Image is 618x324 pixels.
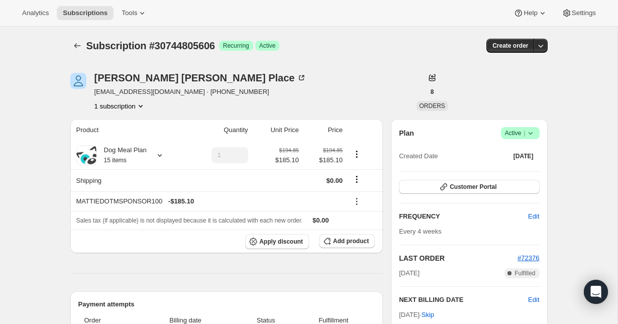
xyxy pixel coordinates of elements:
span: Edit [528,211,539,222]
button: Skip [416,307,440,323]
button: Edit [522,208,545,225]
h2: Payment attempts [78,299,375,309]
th: Unit Price [251,119,302,141]
img: product img [76,146,96,164]
h2: NEXT BILLING DATE [399,295,528,305]
span: Created Date [399,151,438,161]
span: $0.00 [313,217,329,224]
button: Add product [319,234,375,248]
small: $194.85 [323,147,343,153]
button: Product actions [94,101,146,111]
button: [DATE] [507,149,540,163]
span: Customer Portal [450,183,496,191]
span: | [524,129,525,137]
span: Subscription #30744805606 [86,40,215,51]
span: Apply discount [259,238,303,246]
span: $185.10 [305,155,343,165]
span: Recurring [223,42,249,50]
button: Create order [486,39,534,53]
span: Tools [122,9,137,17]
span: Denise Angus - Mattie's Place [70,73,86,89]
span: - $185.10 [168,196,194,206]
button: Settings [556,6,602,20]
span: [DATE] [399,268,420,278]
span: [EMAIL_ADDRESS][DOMAIN_NAME] · [PHONE_NUMBER] [94,87,307,97]
span: $0.00 [327,177,343,184]
div: Dog Meal Plan [96,145,147,165]
th: Quantity [188,119,251,141]
th: Price [302,119,346,141]
span: Create order [492,42,528,50]
span: $185.10 [275,155,299,165]
button: Edit [528,295,539,305]
span: Settings [572,9,596,17]
h2: Plan [399,128,414,138]
span: Active [259,42,276,50]
div: [PERSON_NAME] [PERSON_NAME] Place [94,73,307,83]
span: Fulfilled [514,269,535,277]
span: Every 4 weeks [399,228,442,235]
span: Add product [333,237,369,245]
button: Subscriptions [57,6,114,20]
span: Help [524,9,537,17]
button: Analytics [16,6,55,20]
button: Help [507,6,553,20]
small: $194.85 [279,147,299,153]
a: #72376 [518,254,539,262]
button: 8 [425,85,440,99]
button: Shipping actions [349,174,365,185]
button: Subscriptions [70,39,84,53]
span: Sales tax (if applicable) is not displayed because it is calculated with each new order. [76,217,303,224]
h2: LAST ORDER [399,253,518,263]
button: #72376 [518,253,539,263]
button: Customer Portal [399,180,539,194]
div: Open Intercom Messenger [584,280,608,304]
span: Analytics [22,9,49,17]
span: Skip [422,310,434,320]
th: Product [70,119,188,141]
span: ORDERS [420,102,445,110]
span: [DATE] [513,152,534,160]
button: Tools [116,6,153,20]
span: Subscriptions [63,9,108,17]
div: MATTIEDOTMSPONSOR100 [76,196,343,206]
button: Product actions [349,149,365,160]
span: Active [505,128,536,138]
th: Shipping [70,169,188,191]
button: Apply discount [245,234,309,249]
span: 8 [431,88,434,96]
h2: FREQUENCY [399,211,528,222]
small: 15 items [104,157,127,164]
span: [DATE] · [399,311,434,318]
